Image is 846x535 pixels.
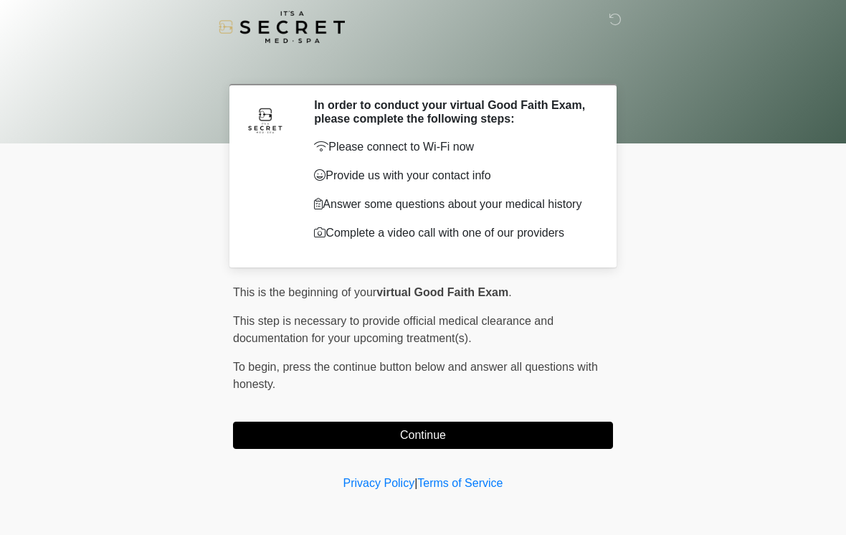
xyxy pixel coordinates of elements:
[233,286,376,298] span: This is the beginning of your
[219,11,345,43] img: It's A Secret Med Spa Logo
[233,361,282,373] span: To begin,
[417,477,503,489] a: Terms of Service
[376,286,508,298] strong: virtual Good Faith Exam
[233,422,613,449] button: Continue
[233,315,553,344] span: This step is necessary to provide official medical clearance and documentation for your upcoming ...
[314,138,591,156] p: Please connect to Wi-Fi now
[244,98,287,141] img: Agent Avatar
[314,196,591,213] p: Answer some questions about your medical history
[314,224,591,242] p: Complete a video call with one of our providers
[233,361,598,390] span: press the continue button below and answer all questions with honesty.
[508,286,511,298] span: .
[343,477,415,489] a: Privacy Policy
[414,477,417,489] a: |
[314,167,591,184] p: Provide us with your contact info
[222,52,624,78] h1: ‎ ‎
[314,98,591,126] h2: In order to conduct your virtual Good Faith Exam, please complete the following steps:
